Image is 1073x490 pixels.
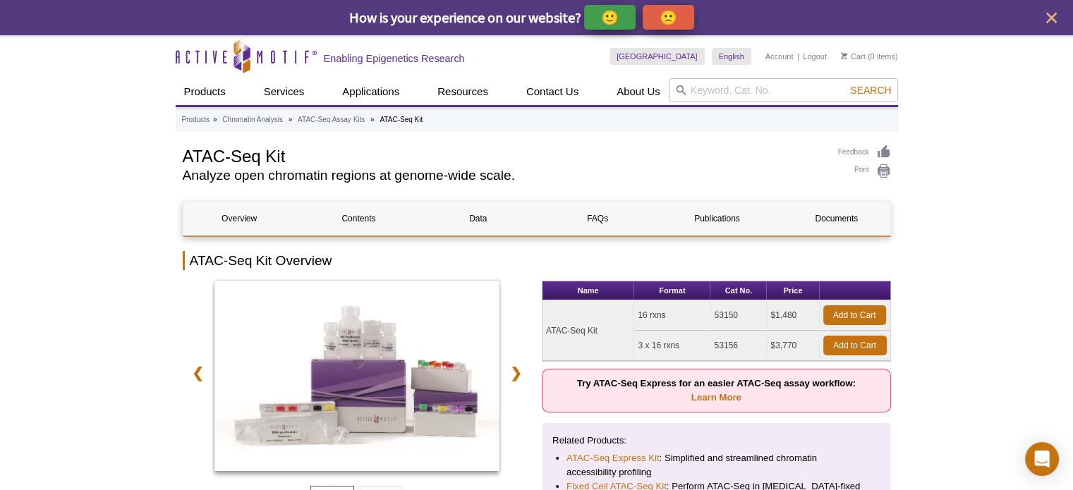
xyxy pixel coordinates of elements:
[610,48,705,65] a: [GEOGRAPHIC_DATA]
[841,52,847,59] img: Your Cart
[850,85,891,96] span: Search
[566,451,659,465] a: ATAC-Seq Express Kit
[710,300,767,331] td: 53150
[349,8,581,26] span: How is your experience on our website?
[823,305,886,325] a: Add to Cart
[214,281,500,475] a: ATAC-Seq Kit
[422,202,534,235] a: Data
[601,8,619,26] p: 🙂
[222,114,283,126] a: Chromatin Analysis
[370,116,375,123] li: »
[661,202,773,235] a: Publications
[838,164,891,179] a: Print
[691,392,741,403] a: Learn More
[183,251,891,270] h2: ATAC-Seq Kit Overview
[846,84,895,97] button: Search
[542,281,634,300] th: Name
[501,357,531,389] a: ❯
[298,114,365,126] a: ATAC-Seq Assay Kits
[767,281,819,300] th: Price
[841,48,898,65] li: (0 items)
[183,202,296,235] a: Overview
[712,48,751,65] a: English
[765,51,794,61] a: Account
[669,78,898,102] input: Keyword, Cat. No.
[634,281,710,300] th: Format
[182,114,210,126] a: Products
[767,300,819,331] td: $1,480
[841,51,866,61] a: Cart
[660,8,677,26] p: 🙁
[183,145,824,166] h1: ATAC-Seq Kit
[634,300,710,331] td: 16 rxns
[183,169,824,182] h2: Analyze open chromatin regions at genome-wide scale.
[608,78,669,105] a: About Us
[176,78,234,105] a: Products
[429,78,497,105] a: Resources
[541,202,653,235] a: FAQs
[1025,442,1059,476] div: Open Intercom Messenger
[542,300,634,361] td: ATAC-Seq Kit
[710,281,767,300] th: Cat No.
[518,78,587,105] a: Contact Us
[780,202,892,235] a: Documents
[797,48,799,65] li: |
[767,331,819,361] td: $3,770
[566,451,866,479] li: : Simplified and streamlined chromatin accessibility profiling
[380,116,423,123] li: ATAC-Seq Kit
[1043,9,1060,27] button: close
[823,336,887,355] a: Add to Cart
[838,145,891,160] a: Feedback
[552,434,880,448] p: Related Products:
[213,116,217,123] li: »
[577,378,856,403] strong: Try ATAC-Seq Express for an easier ATAC-Seq assay workflow:
[289,116,293,123] li: »
[710,331,767,361] td: 53156
[324,52,465,65] h2: Enabling Epigenetics Research
[214,281,500,471] img: ATAC-Seq Kit
[303,202,415,235] a: Contents
[255,78,313,105] a: Services
[634,331,710,361] td: 3 x 16 rxns
[334,78,408,105] a: Applications
[183,357,213,389] a: ❮
[803,51,827,61] a: Logout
